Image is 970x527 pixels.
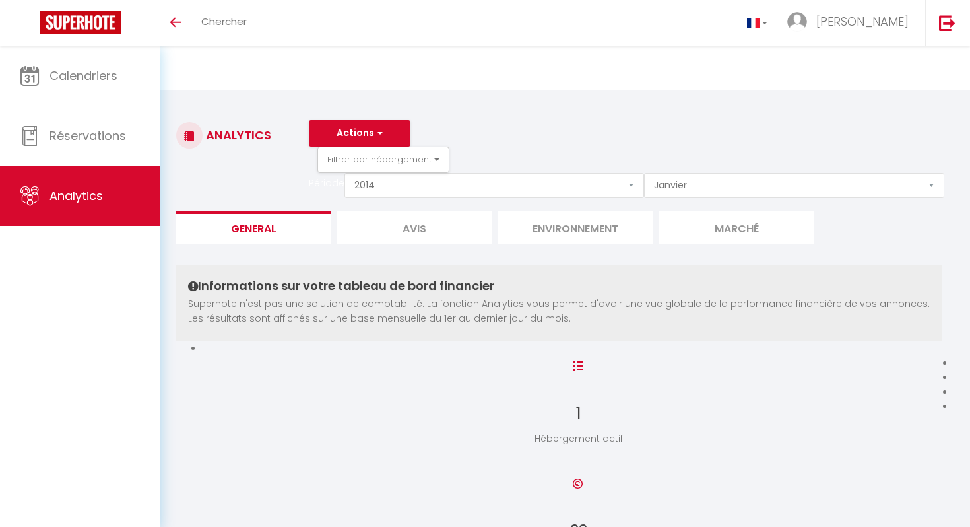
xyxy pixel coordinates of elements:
[188,279,930,293] h4: Informations sur votre tableau de bord financier
[203,120,271,150] h3: Analytics
[498,211,653,244] li: Environnement
[534,432,623,445] p: Hébergement actif
[176,211,331,244] li: General
[816,13,909,30] span: [PERSON_NAME]
[787,12,807,32] img: ...
[309,176,344,190] label: Période
[201,15,247,28] span: Chercher
[317,147,449,173] button: Filtrer par hébergement
[573,361,583,371] img: NO IMAGE
[40,11,121,34] img: Super Booking
[659,211,814,244] li: Marché
[49,127,126,144] span: Réservations
[49,67,117,84] span: Calendriers
[188,297,930,326] p: Superhote n'est pas une solution de comptabilité. La fonction Analytics vous permet d'avoir une v...
[337,211,492,244] li: Avis
[939,15,955,31] img: logout
[211,405,946,424] h3: 1
[309,120,410,147] button: Actions
[49,188,103,204] span: Analytics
